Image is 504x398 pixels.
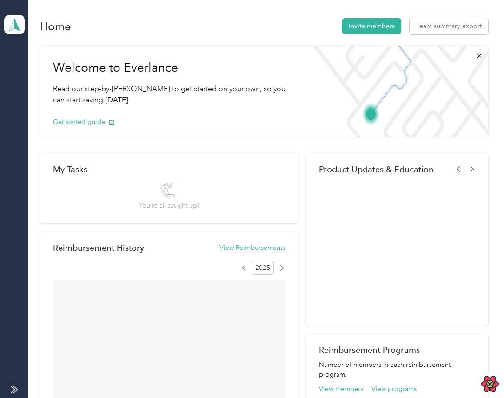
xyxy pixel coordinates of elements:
button: Invite members [342,18,401,34]
h1: Welcome to Everlance [53,60,292,75]
button: View Reimbursements [219,243,285,253]
span: Product Updates & Education [319,164,434,174]
button: Team summary export [410,18,488,34]
iframe: Everlance-gr Chat Button Frame [452,346,504,398]
button: View members [319,384,363,394]
p: Number of members in each reimbursement program. [319,360,475,379]
h2: Reimbursement Programs [319,345,475,355]
h2: Reimbursement History [53,243,144,253]
button: View programs [371,384,417,394]
button: Get started guide [53,117,115,127]
div: My Tasks [53,164,285,174]
img: Welcome to everlance [305,46,488,137]
span: 2025 [252,261,274,275]
button: Open React Query Devtools [481,375,499,393]
h1: Home [40,21,71,31]
span: You’re all caught up! [139,201,199,210]
p: Read our step-by-[PERSON_NAME] to get started on your own, so you can start saving [DATE]. [53,83,292,106]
